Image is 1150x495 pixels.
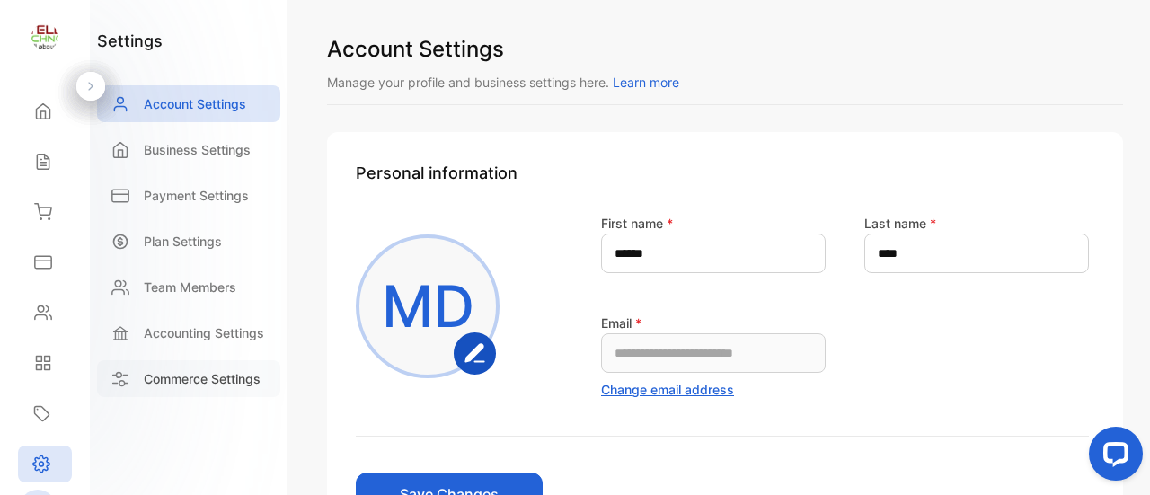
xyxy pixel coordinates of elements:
[144,323,264,342] p: Accounting Settings
[382,263,474,349] p: MD
[97,29,163,53] h1: settings
[144,186,249,205] p: Payment Settings
[144,94,246,113] p: Account Settings
[864,216,936,231] label: Last name
[97,177,280,214] a: Payment Settings
[601,315,641,331] label: Email
[601,380,734,399] button: Change email address
[31,23,58,50] img: logo
[327,33,1123,66] h1: Account Settings
[144,278,236,296] p: Team Members
[97,223,280,260] a: Plan Settings
[327,73,1123,92] p: Manage your profile and business settings here.
[97,314,280,351] a: Accounting Settings
[144,140,251,159] p: Business Settings
[97,131,280,168] a: Business Settings
[97,269,280,305] a: Team Members
[97,85,280,122] a: Account Settings
[1075,420,1150,495] iframe: LiveChat chat widget
[601,216,673,231] label: First name
[97,360,280,397] a: Commerce Settings
[613,75,679,90] span: Learn more
[144,232,222,251] p: Plan Settings
[144,369,261,388] p: Commerce Settings
[356,161,1094,185] h1: Personal information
